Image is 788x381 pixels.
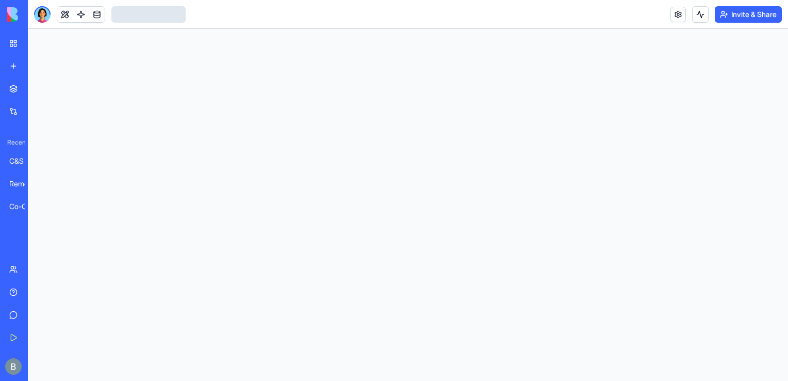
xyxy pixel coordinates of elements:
img: logo [7,7,71,22]
div: Co-Op Cafe Gaming Hub [9,201,38,212]
span: Recent [3,138,25,147]
a: C&S Enterprises HUB [3,151,44,171]
button: Invite & Share [715,6,782,23]
a: Co-Op Cafe Gaming Hub [3,196,44,217]
a: Remodeling Cost Calculator [3,173,44,194]
img: ACg8ocIug40qN1SCXJiinWdltW7QsPxROn8ZAVDlgOtPD8eQfXIZmw=s96-c [5,358,22,375]
div: C&S Enterprises HUB [9,156,38,166]
div: Remodeling Cost Calculator [9,179,38,189]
